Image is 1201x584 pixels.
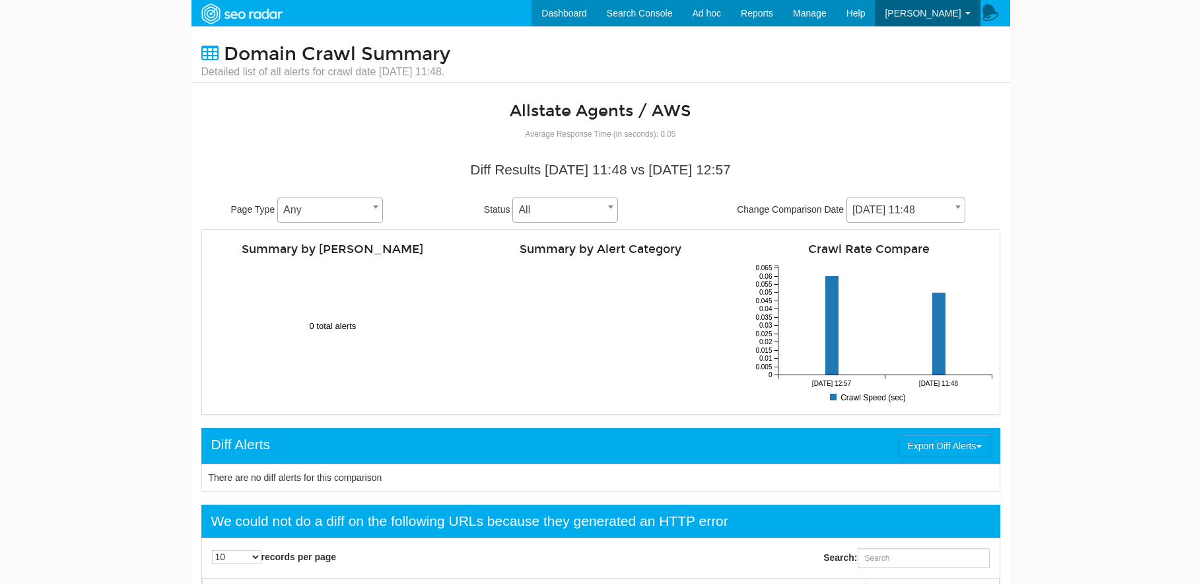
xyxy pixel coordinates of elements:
label: records per page [212,550,337,564]
tspan: 0.04 [759,305,772,312]
tspan: 0.05 [759,289,772,296]
label: Search: [823,548,989,568]
span: Page Type [231,204,275,215]
span: Reports [741,8,773,18]
tspan: 0.02 [759,338,772,346]
span: 08/12/2025 11:48 [846,198,965,223]
span: Search Console [607,8,673,18]
span: Help [846,8,866,18]
tspan: 0.025 [755,330,772,338]
div: We could not do a diff on the following URLs because they generated an HTTP error [211,511,728,531]
span: Change Comparison Date [737,204,844,215]
div: There are no diff alerts for this comparison [201,464,1000,492]
iframe: Opens a widget where you can find more information [1116,544,1188,577]
tspan: 0.055 [755,281,772,288]
tspan: 0.065 [755,264,772,272]
tspan: 0.015 [755,347,772,354]
span: Status [484,204,510,215]
text: 0 total alerts [310,321,357,331]
div: Diff Results [DATE] 11:48 vs [DATE] 12:57 [211,160,990,180]
tspan: [DATE] 12:57 [811,380,851,387]
small: Average Response Time (in seconds): 0.05 [526,129,676,139]
input: Search: [858,548,990,568]
span: Any [277,198,383,223]
img: SEORadar [196,2,287,26]
small: Detailed list of all alerts for crawl date [DATE] 11:48. [201,65,450,79]
h4: Crawl Rate Compare [745,243,993,256]
a: Allstate Agents / AWS [510,101,691,121]
div: Diff Alerts [211,435,270,455]
span: Domain Crawl Summary [224,43,450,65]
tspan: 0.035 [755,314,772,321]
span: [PERSON_NAME] [885,8,961,18]
button: Export Diff Alerts [899,435,990,457]
span: Ad hoc [692,8,721,18]
tspan: 0.005 [755,363,772,371]
span: All [513,201,617,219]
span: Manage [793,8,827,18]
tspan: 0 [768,371,772,379]
tspan: 0.01 [759,355,772,362]
span: 08/12/2025 11:48 [847,201,965,219]
h4: Summary by Alert Category [477,243,725,256]
h4: Summary by [PERSON_NAME] [209,243,457,256]
tspan: 0.03 [759,322,772,329]
span: Any [278,201,382,219]
span: All [512,198,618,223]
tspan: [DATE] 11:48 [918,380,958,387]
tspan: 0.06 [759,273,772,280]
select: records per page [212,550,261,564]
tspan: 0.045 [755,297,772,305]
